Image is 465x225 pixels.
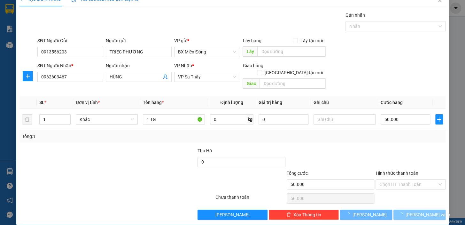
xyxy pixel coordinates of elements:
span: Xóa Thông tin [293,211,321,218]
span: kg [247,114,253,125]
button: delete [22,114,32,125]
span: loading [345,212,353,217]
div: Người nhận [106,62,172,69]
div: Chưa thanh toán [215,194,286,205]
span: Giá trị hàng [259,100,282,105]
span: VP Nhận [174,63,192,68]
span: Định lượng [220,100,243,105]
button: plus [23,71,33,81]
span: user-add [163,74,168,79]
button: [PERSON_NAME] [198,210,267,220]
input: 0 [259,114,308,125]
label: Hình thức thanh toán [376,171,418,176]
span: Tổng cước [287,171,308,176]
span: SL [39,100,44,105]
input: Dọc đường [257,46,326,57]
span: [PERSON_NAME] [215,211,250,218]
button: [PERSON_NAME] [340,210,392,220]
span: BX Miền Đông [178,47,236,57]
span: Đơn vị tính [76,100,100,105]
span: Tên hàng [143,100,164,105]
span: delete [286,212,291,217]
div: SĐT Người Nhận [37,62,103,69]
label: Gán nhãn [345,12,365,18]
span: plus [23,74,33,79]
div: SĐT Người Gửi [37,37,103,44]
span: VP Sa Thầy [178,72,236,82]
input: VD: Bàn, Ghế [143,114,205,125]
span: [PERSON_NAME] và In [406,211,450,218]
input: Ghi Chú [314,114,376,125]
span: Thu Hộ [198,148,212,153]
span: plus [436,117,443,122]
button: [PERSON_NAME] và In [393,210,446,220]
input: Dọc đường [260,78,326,89]
div: VP gửi [174,37,240,44]
span: Lấy [243,46,257,57]
span: Lấy tận nơi [298,37,326,44]
button: plus [435,114,443,125]
th: Ghi chú [311,96,378,109]
span: Cước hàng [381,100,403,105]
span: Lấy hàng [243,38,261,43]
div: Người gửi [106,37,172,44]
span: [GEOGRAPHIC_DATA] tận nơi [262,69,326,76]
span: Khác [80,115,134,124]
span: [PERSON_NAME] [353,211,387,218]
span: Giao [243,78,260,89]
span: Giao hàng [243,63,263,68]
button: deleteXóa Thông tin [269,210,339,220]
span: loading [399,212,406,217]
div: Tổng: 1 [22,133,180,140]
